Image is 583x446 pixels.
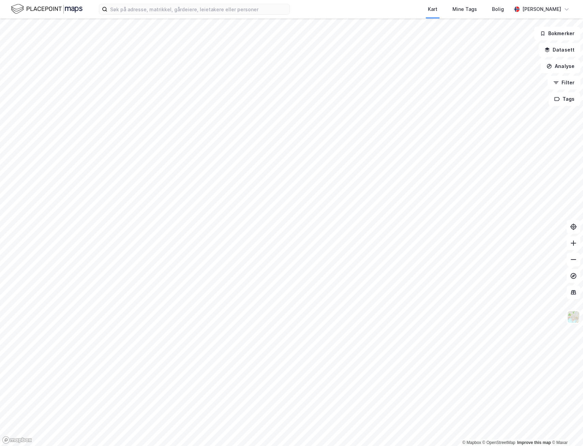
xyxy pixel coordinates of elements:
[541,59,580,73] button: Analyse
[462,440,481,445] a: Mapbox
[11,3,83,15] img: logo.f888ab2527a4732fd821a326f86c7f29.svg
[522,5,561,13] div: [PERSON_NAME]
[549,92,580,106] button: Tags
[517,440,551,445] a: Improve this map
[534,27,580,40] button: Bokmerker
[548,76,580,89] button: Filter
[452,5,477,13] div: Mine Tags
[2,436,32,444] a: Mapbox homepage
[567,310,580,323] img: Z
[428,5,437,13] div: Kart
[482,440,515,445] a: OpenStreetMap
[539,43,580,57] button: Datasett
[549,413,583,446] iframe: Chat Widget
[492,5,504,13] div: Bolig
[107,4,289,14] input: Søk på adresse, matrikkel, gårdeiere, leietakere eller personer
